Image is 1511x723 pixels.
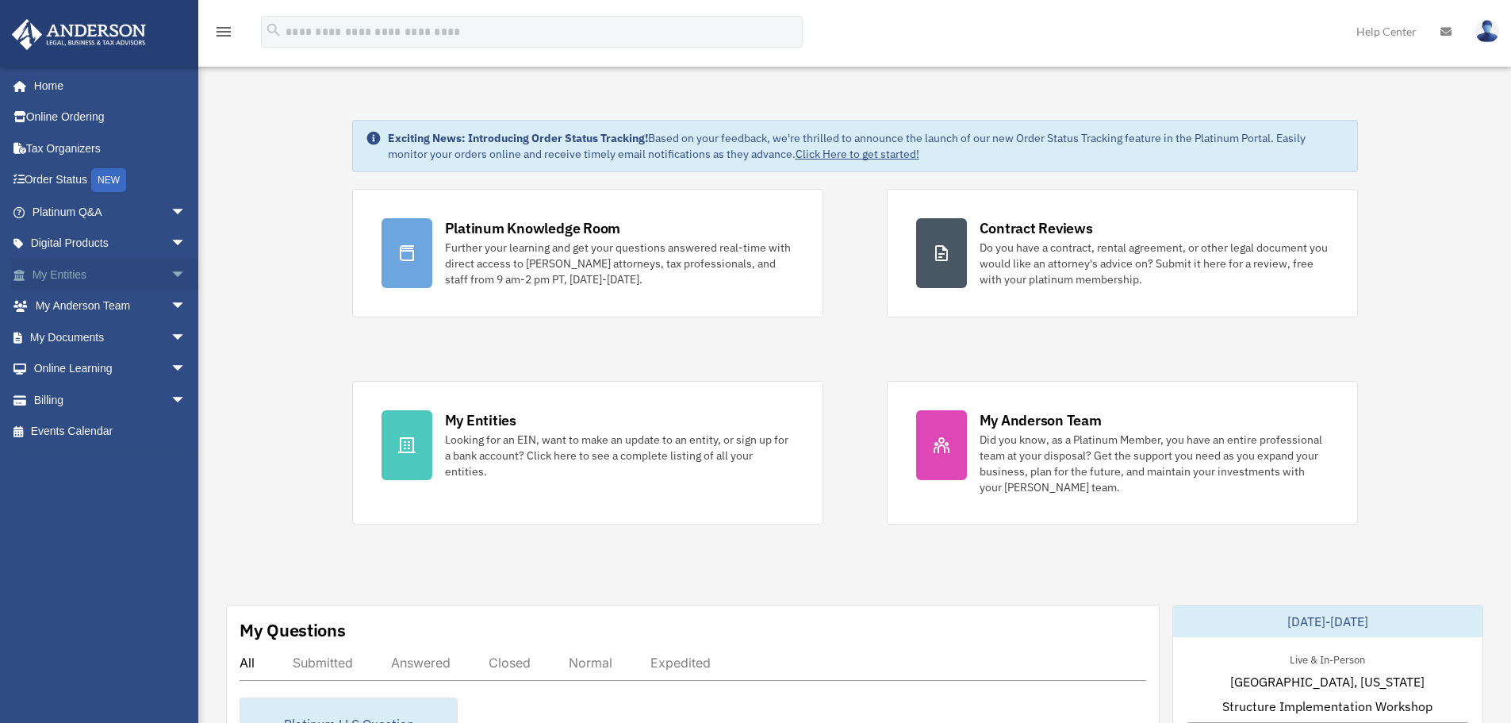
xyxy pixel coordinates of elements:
span: arrow_drop_down [171,196,202,229]
div: My Questions [240,618,346,642]
a: Contract Reviews Do you have a contract, rental agreement, or other legal document you would like... [887,189,1358,317]
img: User Pic [1475,20,1499,43]
a: My Anderson Team Did you know, as a Platinum Member, you have an entire professional team at your... [887,381,1358,525]
div: Looking for an EIN, want to make an update to an entity, or sign up for a bank account? Click her... [445,432,794,479]
a: Digital Productsarrow_drop_down [11,228,210,260]
div: Based on your feedback, we're thrilled to announce the launch of our new Order Status Tracking fe... [388,130,1344,162]
span: arrow_drop_down [171,384,202,417]
a: Order StatusNEW [11,164,210,197]
a: Billingarrow_drop_down [11,384,210,416]
a: Online Ordering [11,102,210,133]
span: [GEOGRAPHIC_DATA], [US_STATE] [1230,672,1425,691]
span: Structure Implementation Workshop [1222,697,1432,716]
div: Normal [569,655,612,671]
img: Anderson Advisors Platinum Portal [7,19,151,50]
div: Did you know, as a Platinum Member, you have an entire professional team at your disposal? Get th... [980,432,1329,495]
a: My Documentsarrow_drop_down [11,321,210,353]
div: Contract Reviews [980,218,1093,238]
div: Further your learning and get your questions answered real-time with direct access to [PERSON_NAM... [445,240,794,287]
a: Click Here to get started! [796,147,919,161]
span: arrow_drop_down [171,353,202,386]
a: Events Calendar [11,416,210,448]
div: [DATE]-[DATE] [1173,606,1482,637]
div: NEW [91,168,126,192]
a: menu [214,28,233,41]
div: Expedited [650,655,711,671]
span: arrow_drop_down [171,228,202,260]
a: Home [11,70,202,102]
div: All [240,655,255,671]
div: Answered [391,655,451,671]
span: arrow_drop_down [171,259,202,291]
div: My Anderson Team [980,410,1102,430]
span: arrow_drop_down [171,321,202,354]
a: Tax Organizers [11,133,210,164]
div: My Entities [445,410,516,430]
span: arrow_drop_down [171,290,202,323]
a: Online Learningarrow_drop_down [11,353,210,385]
strong: Exciting News: Introducing Order Status Tracking! [388,131,648,145]
i: search [265,21,282,39]
div: Submitted [293,655,353,671]
a: My Anderson Teamarrow_drop_down [11,290,210,322]
a: My Entitiesarrow_drop_down [11,259,210,290]
div: Do you have a contract, rental agreement, or other legal document you would like an attorney's ad... [980,240,1329,287]
a: Platinum Knowledge Room Further your learning and get your questions answered real-time with dire... [352,189,823,317]
div: Live & In-Person [1277,650,1378,667]
div: Platinum Knowledge Room [445,218,621,238]
a: Platinum Q&Aarrow_drop_down [11,196,210,228]
div: Closed [489,655,531,671]
i: menu [214,22,233,41]
a: My Entities Looking for an EIN, want to make an update to an entity, or sign up for a bank accoun... [352,381,823,525]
